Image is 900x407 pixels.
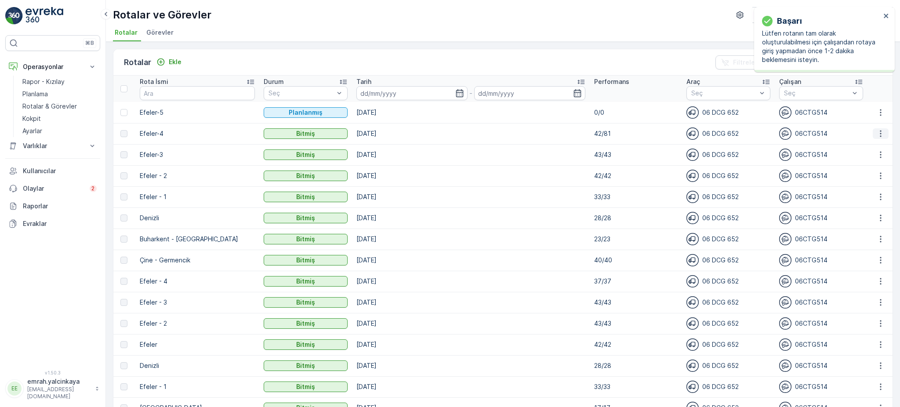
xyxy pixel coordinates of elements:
div: 06CTG514 [779,149,863,161]
p: Efeler - 1 [140,382,255,391]
img: k%C4%B1z%C4%B1lay_D5CCths.png [752,10,768,20]
td: [DATE] [352,229,590,250]
p: Operasyonlar [23,62,83,71]
p: Efeler - 1 [140,193,255,201]
button: Bitmiş [264,192,348,202]
p: 33/33 [594,193,678,201]
div: Toggle Row Selected [120,130,127,137]
div: Toggle Row Selected [120,257,127,264]
a: Ayarlar [19,125,100,137]
p: Varlıklar [23,142,83,150]
img: svg%3e [779,254,791,266]
p: 43/43 [594,298,678,307]
a: Kullanıcılar [5,162,100,180]
p: - [469,88,472,98]
p: Efeler - 2 [140,319,255,328]
p: Efeler - 4 [140,277,255,286]
p: Bitmiş [296,129,315,138]
img: svg%3e [686,170,699,182]
p: ⌘B [85,40,94,47]
p: Performans [594,77,629,86]
td: [DATE] [352,250,590,271]
img: svg%3e [779,127,791,140]
img: logo_light-DOdMpM7g.png [25,7,63,25]
div: 06 DCG 652 [686,296,770,309]
td: [DATE] [352,313,590,334]
img: svg%3e [779,233,791,245]
p: Efeler - 3 [140,298,255,307]
span: v 1.50.3 [5,370,100,375]
img: svg%3e [779,191,791,203]
button: Varlıklar [5,137,100,155]
div: 06CTG514 [779,254,863,266]
img: svg%3e [779,296,791,309]
p: 37/37 [594,277,678,286]
img: svg%3e [686,254,699,266]
button: Bitmiş [264,213,348,223]
p: Efeler [140,340,255,349]
div: 06 DCG 652 [686,170,770,182]
div: Toggle Row Selected [120,320,127,327]
p: Kokpit [22,114,41,123]
div: 06CTG514 [779,191,863,203]
div: 06 DCG 652 [686,149,770,161]
img: svg%3e [779,360,791,372]
p: Bitmiş [296,214,315,222]
p: 2 [91,185,95,192]
p: Bitmiş [296,382,315,391]
p: Rapor - Kızılay [22,77,65,86]
p: Durum [264,77,284,86]
img: svg%3e [686,317,699,330]
button: Bitmiş [264,339,348,350]
div: Toggle Row Selected [120,172,127,179]
img: svg%3e [686,149,699,161]
div: 06 DCG 652 [686,275,770,287]
img: svg%3e [686,191,699,203]
a: Olaylar2 [5,180,100,197]
div: Toggle Row Selected [120,193,127,200]
p: emrah.yalcinkaya [27,377,91,386]
img: svg%3e [779,338,791,351]
p: Raporlar [23,202,97,211]
p: Rotalar [124,56,151,69]
button: EEemrah.yalcinkaya[EMAIL_ADDRESS][DOMAIN_NAME] [5,377,100,400]
p: 40/40 [594,256,678,265]
p: 33/33 [594,382,678,391]
div: 06 DCG 652 [686,106,770,119]
img: svg%3e [686,360,699,372]
p: Bitmiş [296,319,315,328]
div: Toggle Row Selected [120,278,127,285]
img: svg%3e [779,149,791,161]
p: Bitmiş [296,235,315,243]
a: Raporlar [5,197,100,215]
p: Bitmiş [296,361,315,370]
p: Bitmiş [296,171,315,180]
td: [DATE] [352,186,590,207]
td: [DATE] [352,271,590,292]
img: svg%3e [686,275,699,287]
button: Bitmiş [264,382,348,392]
div: Toggle Row Selected [120,109,127,116]
p: 28/28 [594,361,678,370]
p: 0/0 [594,108,678,117]
p: Planlama [22,90,48,98]
div: 06 DCG 652 [686,381,770,393]
p: Rotalar ve Görevler [113,8,211,22]
button: Bitmiş [264,255,348,265]
button: Bitmiş [264,360,348,371]
img: svg%3e [779,212,791,224]
p: Bitmiş [296,298,315,307]
img: svg%3e [779,381,791,393]
p: Efeler-4 [140,129,255,138]
p: 28/28 [594,214,678,222]
p: Efeler - 2 [140,171,255,180]
span: Rotalar [115,28,138,37]
a: Kokpit [19,113,100,125]
p: 43/43 [594,150,678,159]
p: Seç [691,89,757,98]
p: 23/23 [594,235,678,243]
p: Planlanmış [289,108,323,117]
p: 42/81 [594,129,678,138]
button: Bitmiş [264,276,348,287]
td: [DATE] [352,334,590,355]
